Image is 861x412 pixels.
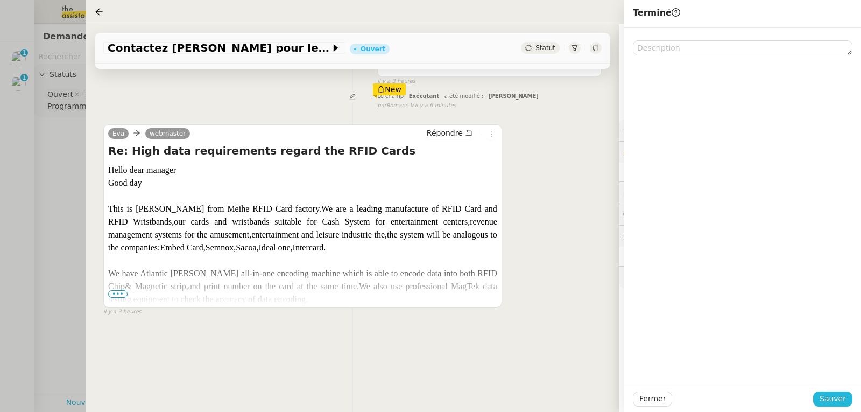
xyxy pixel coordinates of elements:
div: 🧴Autres [619,267,861,288]
span: il y a 3 heures [377,77,415,86]
span: Contactez [PERSON_NAME] pour les cartes RFID [108,43,330,53]
span: [PERSON_NAME] [489,93,539,99]
div: Ouvert [361,46,385,52]
span: Sauver [820,393,846,405]
h4: Re: High data requirements regard the RFID Cards [108,143,497,158]
span: 🕵️ [623,232,758,240]
div: 🔐Données client [619,142,861,163]
a: Eva [108,129,129,138]
button: Sauver [813,392,852,407]
span: Terminé [633,8,680,18]
span: Le champ [377,93,404,99]
span: Répondre [427,128,463,138]
span: This is [PERSON_NAME] from Meihe RFID Card factory.We are a leading manufacture of RFID Card and ... [108,204,497,252]
button: Répondre [423,127,476,139]
span: Embed Card,Semnox,Sacoa,Ideal one,Intercard. [160,243,326,252]
span: Fermer [639,393,666,405]
span: We have Atlantic [PERSON_NAME] all-in-one encoding machine which is able to encode data into both... [108,269,497,304]
span: Ouvert [384,59,416,68]
span: 🧴 [623,273,657,281]
span: ⚙️ [623,124,679,136]
span: Statut [535,44,555,52]
div: 🕵️Autres demandes en cours 1 [619,226,861,247]
span: par [377,101,386,110]
div: ⚙️Procédures [619,120,861,141]
span: ⏲️ [623,188,697,197]
div: New [373,83,406,95]
span: Good day [108,178,142,187]
span: il y a 6 minutes [415,101,456,110]
span: Exécutant [409,93,440,99]
a: webmaster [145,129,190,138]
span: Hello dear manager [108,165,176,174]
div: ⏲️Tâches 0:00 [619,182,861,203]
small: Romane V. [377,101,456,110]
button: Fermer [633,392,672,407]
span: ••• [108,290,128,298]
span: il y a 3 heures [103,308,142,317]
span: 💬 [623,210,692,219]
div: 💬Commentaires [619,204,861,225]
span: a été modifié : [444,93,484,99]
span: 🔐 [623,146,693,158]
